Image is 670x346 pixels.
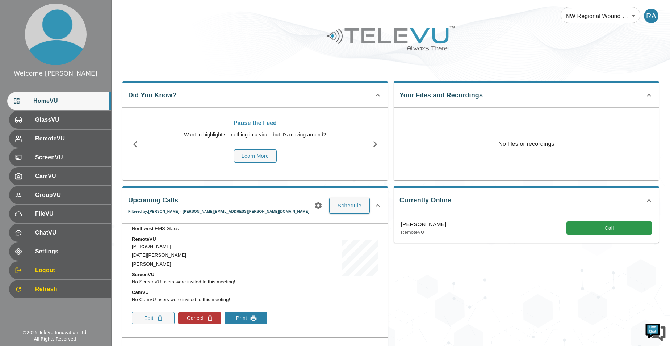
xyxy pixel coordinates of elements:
[394,108,659,180] p: No files or recordings
[35,134,105,143] span: RemoteVU
[35,210,105,218] span: FileVU
[9,261,111,279] div: Logout
[152,131,359,139] p: Want to highlight something in a video but it's moving around?
[9,111,111,129] div: GlassVU
[132,296,271,303] p: No CamVU users were invited to this meeting!
[9,242,111,261] div: Settings
[14,69,97,78] div: Welcome [PERSON_NAME]
[152,119,359,127] p: Pause the Feed
[225,312,267,324] button: Print
[7,92,111,110] div: HomeVU
[35,191,105,199] span: GroupVU
[35,228,105,237] span: ChatVU
[9,205,111,223] div: FileVU
[42,91,100,164] span: We're online!
[22,329,88,336] div: © 2025 TeleVU Innovation Ltd.
[645,321,666,342] img: Chat Widget
[132,243,271,250] p: [PERSON_NAME]
[9,167,111,185] div: CamVU
[132,225,271,232] p: Northwest EMS Glass
[9,224,111,242] div: ChatVU
[401,220,446,229] p: [PERSON_NAME]
[132,312,175,324] button: Edit
[9,148,111,166] div: ScreenVU
[35,115,105,124] span: GlassVU
[561,6,640,26] div: NW Regional Wound Care
[9,280,111,298] div: Refresh
[33,97,105,105] span: HomeVU
[12,34,30,52] img: d_736959983_company_1615157101543_736959983
[132,252,271,259] p: [DATE][PERSON_NAME]
[35,266,105,275] span: Logout
[132,261,271,268] p: [PERSON_NAME]
[4,198,138,223] textarea: Type your message and hit 'Enter'
[34,336,76,342] div: All Rights Reserved
[119,4,136,21] div: Minimize live chat window
[401,229,446,236] p: RemoteVU
[132,278,271,286] p: No ScreenVU users were invited to this meeting!
[35,153,105,162] span: ScreenVU
[132,236,271,243] p: RemoteVU
[38,38,122,47] div: Chat with us now
[35,285,105,294] span: Refresh
[644,9,658,23] div: RA
[132,271,271,278] p: ScreenVU
[9,130,111,148] div: RemoteVU
[35,247,105,256] span: Settings
[178,312,221,324] button: Cancel
[326,23,456,53] img: Logo
[329,198,370,214] button: Schedule
[234,149,277,163] button: Learn More
[132,289,271,296] p: CamVU
[9,186,111,204] div: GroupVU
[35,172,105,181] span: CamVU
[25,4,87,65] img: profile.png
[566,221,652,235] button: Call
